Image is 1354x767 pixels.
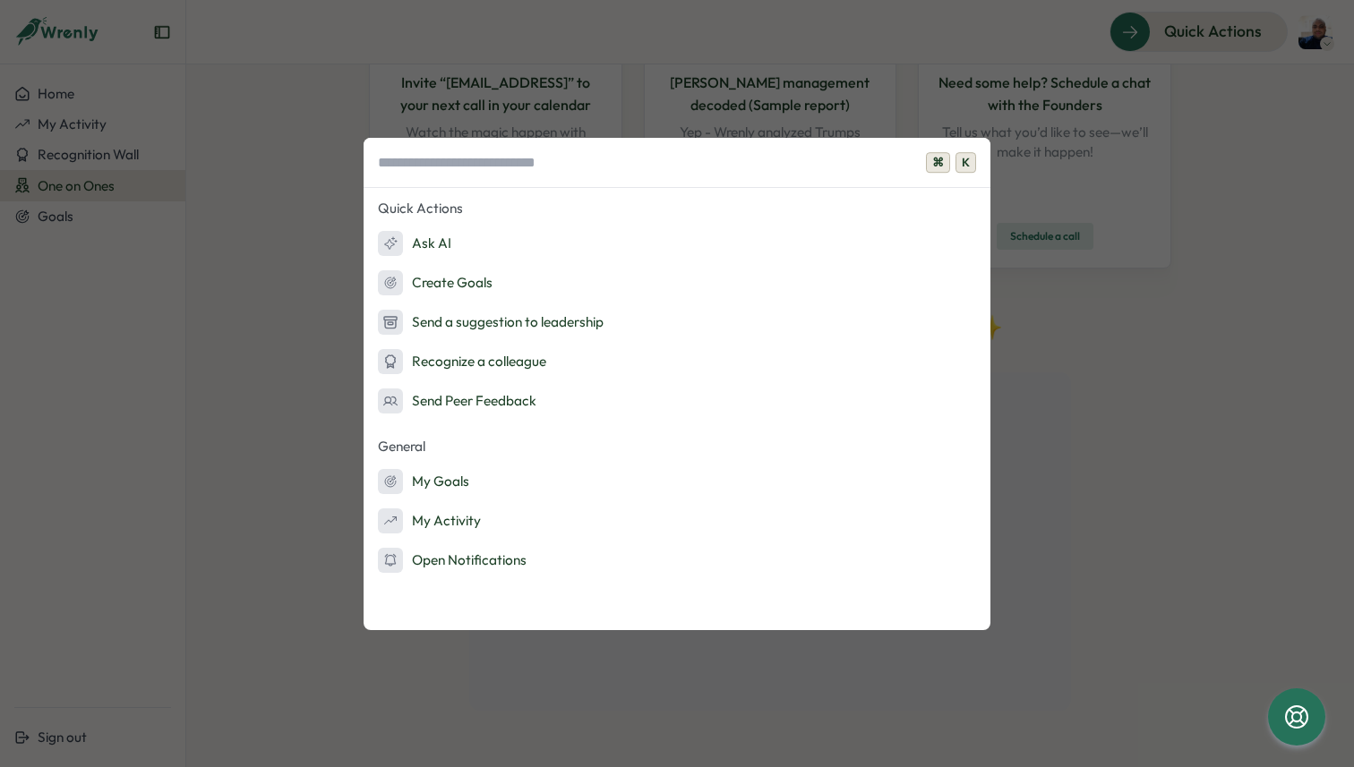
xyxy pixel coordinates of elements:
[378,231,451,256] div: Ask AI
[378,270,493,295] div: Create Goals
[364,265,990,301] button: Create Goals
[956,152,976,174] span: K
[378,310,604,335] div: Send a suggestion to leadership
[364,503,990,539] button: My Activity
[364,304,990,340] button: Send a suggestion to leadership
[364,195,990,222] p: Quick Actions
[364,226,990,261] button: Ask AI
[378,349,546,374] div: Recognize a colleague
[364,344,990,379] button: Recognize a colleague
[364,464,990,499] button: My Goals
[378,508,481,533] div: My Activity
[378,548,527,573] div: Open Notifications
[378,469,469,494] div: My Goals
[926,152,950,174] span: ⌘
[378,388,536,413] div: Send Peer Feedback
[364,542,990,578] button: Open Notifications
[364,383,990,419] button: Send Peer Feedback
[364,433,990,460] p: General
